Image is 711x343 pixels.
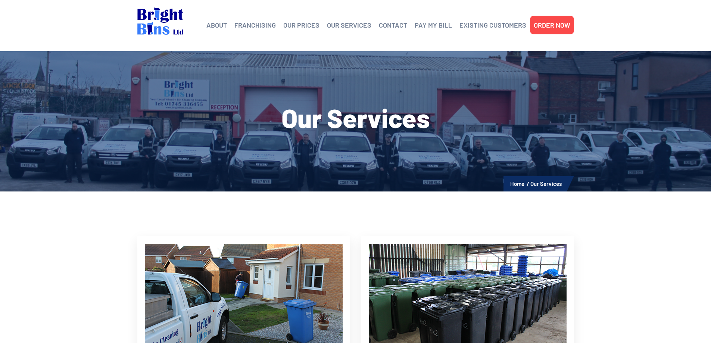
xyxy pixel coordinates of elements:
[283,19,319,31] a: OUR PRICES
[534,19,570,31] a: ORDER NOW
[510,180,524,187] a: Home
[206,19,227,31] a: ABOUT
[530,179,562,188] li: Our Services
[379,19,407,31] a: CONTACT
[234,19,276,31] a: FRANCHISING
[459,19,526,31] a: EXISTING CUSTOMERS
[415,19,452,31] a: PAY MY BILL
[327,19,371,31] a: OUR SERVICES
[137,105,574,131] h1: Our Services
